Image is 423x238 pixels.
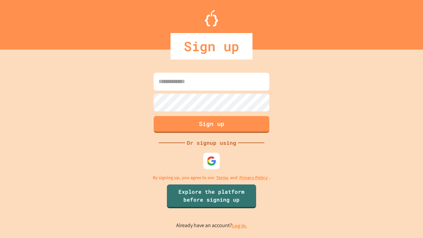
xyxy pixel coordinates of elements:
[239,174,268,181] a: Privacy Policy
[232,222,247,229] a: Log in.
[216,174,228,181] a: Terms
[171,33,252,59] div: Sign up
[207,156,216,166] img: google-icon.svg
[185,139,238,147] div: Or signup using
[205,10,218,26] img: Logo.svg
[167,184,256,208] a: Explore the platform before signing up
[176,221,247,230] p: Already have an account?
[153,174,271,181] p: By signing up, you agree to our and .
[154,116,269,133] button: Sign up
